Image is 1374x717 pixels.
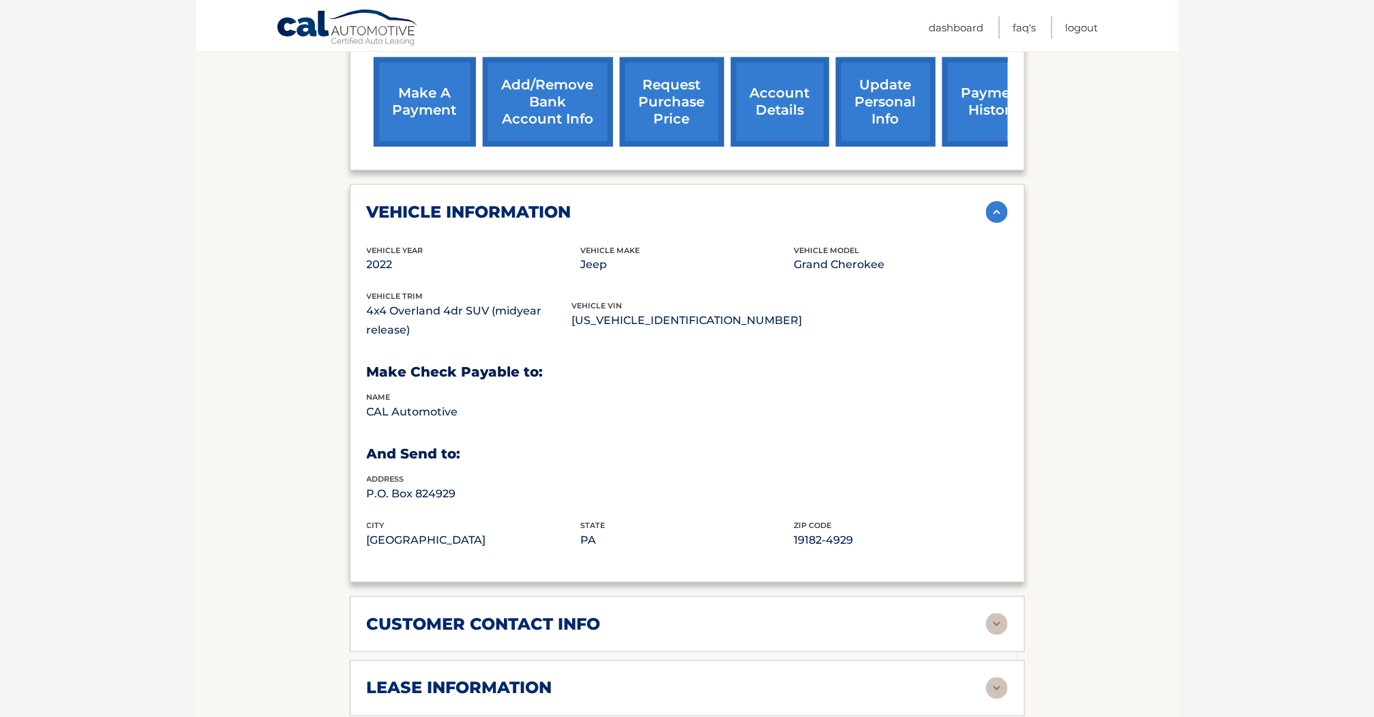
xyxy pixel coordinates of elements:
[367,364,1008,381] h3: Make Check Payable to:
[580,531,794,550] p: PA
[580,246,640,255] span: vehicle make
[794,521,831,530] span: zip code
[367,445,1008,463] h3: And Send to:
[367,521,385,530] span: city
[942,57,1045,147] a: payment history
[367,392,391,402] span: name
[367,291,423,301] span: vehicle trim
[367,202,571,222] h2: vehicle information
[986,201,1008,223] img: accordion-active.svg
[367,246,423,255] span: vehicle Year
[367,614,601,634] h2: customer contact info
[276,9,419,48] a: Cal Automotive
[794,531,1007,550] p: 19182-4929
[580,255,794,274] p: Jeep
[794,255,1007,274] p: Grand Cherokee
[1066,16,1099,39] a: Logout
[367,302,572,340] p: 4x4 Overland 4dr SUV (midyear release)
[986,613,1008,635] img: accordion-rest.svg
[374,57,476,147] a: make a payment
[836,57,936,147] a: update personal info
[367,255,580,274] p: 2022
[367,403,580,422] p: CAL Automotive
[986,677,1008,699] img: accordion-rest.svg
[367,678,552,699] h2: lease information
[572,301,623,310] span: vehicle vin
[929,16,984,39] a: Dashboard
[731,57,829,147] a: account details
[580,521,605,530] span: state
[367,531,580,550] p: [GEOGRAPHIC_DATA]
[572,311,803,330] p: [US_VEHICLE_IDENTIFICATION_NUMBER]
[483,57,613,147] a: Add/Remove bank account info
[794,246,859,255] span: vehicle model
[367,474,404,484] span: address
[1013,16,1036,39] a: FAQ's
[620,57,724,147] a: request purchase price
[367,484,580,503] p: P.O. Box 824929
